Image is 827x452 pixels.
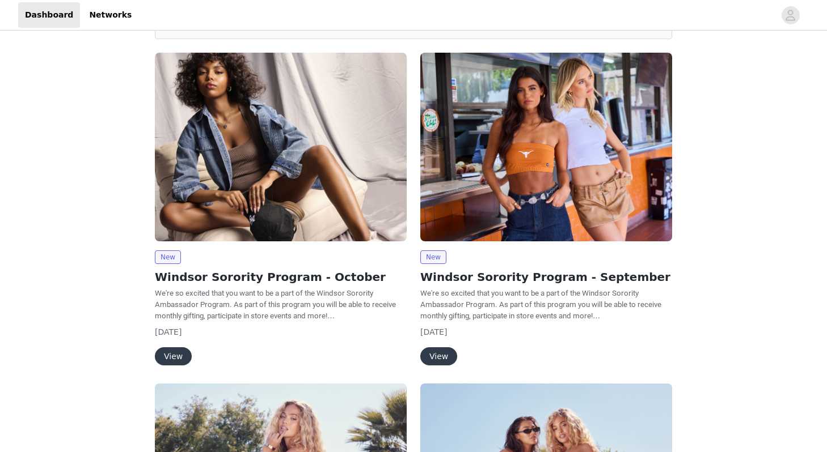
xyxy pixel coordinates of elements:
[18,2,80,28] a: Dashboard
[420,327,447,336] span: [DATE]
[155,347,192,365] button: View
[420,289,661,320] span: We're so excited that you want to be a part of the Windsor Sorority Ambassador Program. As part o...
[82,2,138,28] a: Networks
[785,6,796,24] div: avatar
[155,250,181,264] span: New
[155,289,396,320] span: We're so excited that you want to be a part of the Windsor Sorority Ambassador Program. As part o...
[155,352,192,361] a: View
[420,347,457,365] button: View
[420,250,446,264] span: New
[420,268,672,285] h2: Windsor Sorority Program - September
[155,327,182,336] span: [DATE]
[155,53,407,241] img: Windsor
[420,53,672,241] img: Windsor
[155,268,407,285] h2: Windsor Sorority Program - October
[420,352,457,361] a: View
